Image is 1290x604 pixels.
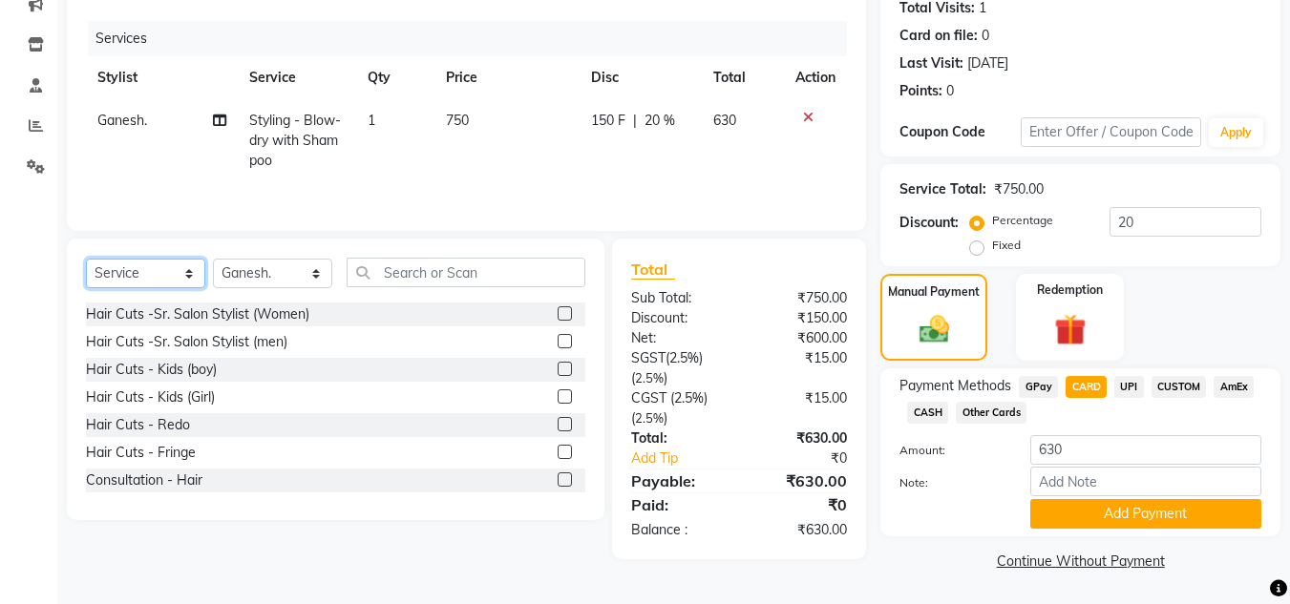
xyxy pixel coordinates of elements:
input: Search or Scan [347,258,585,287]
div: Discount: [617,308,739,328]
label: Percentage [992,212,1053,229]
span: UPI [1114,376,1144,398]
div: Hair Cuts - Kids (Girl) [86,387,215,407]
span: 2.5% [635,370,664,385]
div: Payable: [617,469,739,492]
span: Payment Methods [899,376,1011,396]
div: Hair Cuts - Fringe [86,443,196,463]
span: 150 F [591,111,625,131]
label: Redemption [1037,281,1103,299]
label: Amount: [885,442,1015,459]
span: 1 [368,112,375,129]
button: Apply [1209,118,1263,147]
div: 0 [946,81,954,101]
img: _cash.svg [910,312,959,346]
a: Continue Without Payment [884,552,1277,572]
div: Paid: [617,493,739,516]
img: _gift.svg [1045,310,1096,349]
div: Card on file: [899,26,978,46]
input: Add Note [1030,467,1261,496]
div: ₹150.00 [739,308,861,328]
div: Consultation - Hair [86,470,202,490]
div: ₹630.00 [739,520,861,540]
span: CUSTOM [1152,376,1207,398]
div: ₹750.00 [994,179,1044,199]
div: Coupon Code [899,122,1020,142]
div: ( ) [617,388,739,428]
div: Sub Total: [617,288,739,308]
div: Points: [899,81,942,101]
th: Action [784,56,847,99]
div: [DATE] [967,53,1008,73]
span: Total [631,260,675,280]
button: Add Payment [1030,499,1261,529]
div: ₹630.00 [739,469,861,492]
label: Note: [885,474,1015,491]
div: ₹750.00 [739,288,861,308]
div: ₹630.00 [739,428,861,448]
div: ₹15.00 [739,388,861,428]
span: | [633,111,637,131]
div: Hair Cuts -Sr. Salon Stylist (Women) [86,304,309,324]
span: CASH [907,402,948,424]
div: ₹0 [760,448,862,469]
th: Stylist [86,56,238,99]
label: Manual Payment [888,283,980,301]
span: Other Cards [956,402,1026,424]
label: Fixed [992,237,1021,254]
div: ₹600.00 [739,328,861,348]
div: Last Visit: [899,53,963,73]
span: Ganesh. [97,112,147,129]
div: Net: [617,328,739,348]
span: GPay [1019,376,1058,398]
span: 2.5% [635,410,664,426]
th: Qty [356,56,435,99]
span: 630 [713,112,736,129]
div: ( ) [617,348,739,388]
div: ₹0 [739,493,861,516]
div: 0 [982,26,989,46]
div: ₹15.00 [739,348,861,388]
div: Total: [617,428,739,448]
span: CGST (2.5%) [631,389,708,406]
div: Hair Cuts - Redo [86,415,190,435]
span: Styling - Blow-dry with Shampoo [249,112,341,169]
span: 750 [446,112,469,129]
th: Disc [580,56,702,99]
th: Total [702,56,784,99]
th: Price [434,56,580,99]
div: Services [88,21,861,56]
input: Enter Offer / Coupon Code [1021,117,1201,147]
div: Hair Cuts - Kids (boy) [86,360,217,380]
span: SGST(2.5%) [631,349,703,366]
span: 20 % [645,111,675,131]
a: Add Tip [617,448,759,469]
span: AmEx [1214,376,1254,398]
div: Discount: [899,213,959,233]
th: Service [238,56,356,99]
input: Amount [1030,435,1261,465]
span: CARD [1066,376,1107,398]
div: Balance : [617,520,739,540]
div: Service Total: [899,179,986,199]
div: Hair Cuts -Sr. Salon Stylist (men) [86,332,287,352]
